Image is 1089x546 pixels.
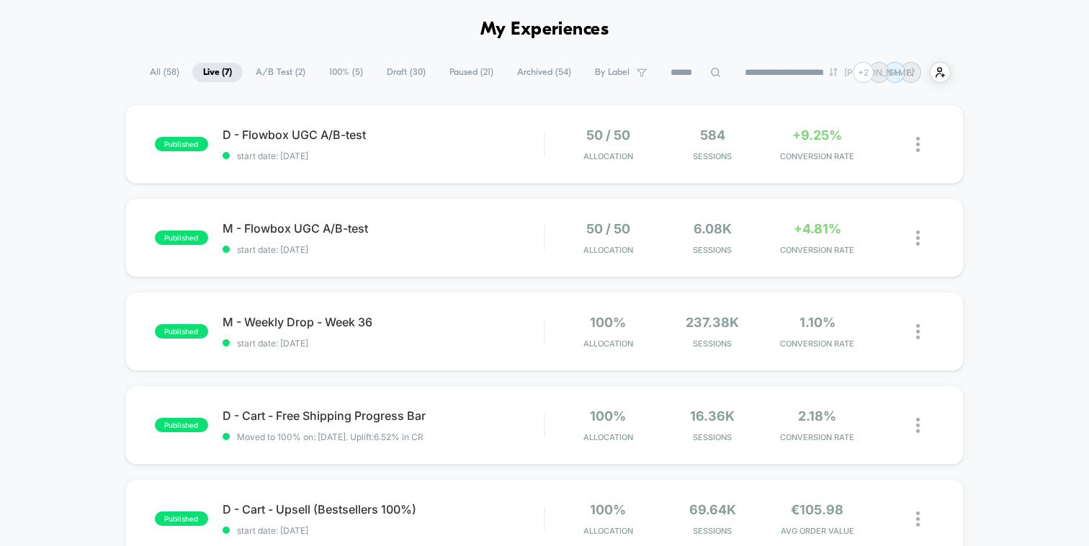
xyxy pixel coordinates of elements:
span: Moved to 100% on: [DATE] . Uplift: 6.52% in CR [237,431,423,442]
span: AVG ORDER VALUE [768,526,866,536]
span: Allocation [583,151,633,161]
span: Sessions [664,151,761,161]
span: start date: [DATE] [223,151,544,161]
img: close [916,231,920,246]
img: close [916,324,920,339]
h1: My Experiences [480,19,609,40]
img: close [916,137,920,152]
span: Live ( 7 ) [192,63,243,82]
span: M - Weekly Drop - Week 36 [223,315,544,329]
span: Allocation [583,339,633,349]
span: 100% ( 5 ) [318,63,374,82]
span: All ( 58 ) [139,63,190,82]
span: 100% [590,408,626,424]
span: 100% [590,315,626,330]
span: 584 [700,127,725,143]
span: Paused ( 21 ) [439,63,504,82]
span: 1.10% [799,315,835,330]
span: M - Flowbox UGC A/B-test [223,221,544,236]
span: Allocation [583,245,633,255]
span: CONVERSION RATE [768,151,866,161]
span: 50 / 50 [586,221,630,236]
span: 69.64k [689,502,736,517]
span: By Label [595,67,629,78]
span: D - Cart - Upsell (Bestsellers 100%) [223,502,544,516]
span: 16.36k [690,408,735,424]
span: Allocation [583,526,633,536]
p: [PERSON_NAME] [844,67,914,78]
span: D - Flowbox UGC A/B-test [223,127,544,142]
span: start date: [DATE] [223,338,544,349]
span: 237.38k [686,315,739,330]
div: + 2 [853,62,874,83]
span: Archived ( 54 ) [506,63,582,82]
span: published [155,511,208,526]
span: published [155,324,208,339]
span: CONVERSION RATE [768,432,866,442]
span: Allocation [583,432,633,442]
span: CONVERSION RATE [768,339,866,349]
span: Sessions [664,526,761,536]
span: 6.08k [694,221,732,236]
span: 100% [590,502,626,517]
span: Sessions [664,432,761,442]
span: +4.81% [794,221,841,236]
span: 2.18% [798,408,836,424]
span: 50 / 50 [586,127,630,143]
span: published [155,418,208,432]
span: Sessions [664,245,761,255]
img: close [916,511,920,527]
span: published [155,137,208,151]
span: CONVERSION RATE [768,245,866,255]
span: A/B Test ( 2 ) [245,63,316,82]
span: Draft ( 30 ) [376,63,436,82]
span: start date: [DATE] [223,525,544,536]
span: Sessions [664,339,761,349]
span: +9.25% [792,127,842,143]
img: close [916,418,920,433]
img: end [829,68,838,76]
span: D - Cart - Free Shipping Progress Bar [223,408,544,423]
span: start date: [DATE] [223,244,544,255]
span: published [155,231,208,245]
span: €105.98 [791,502,843,517]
